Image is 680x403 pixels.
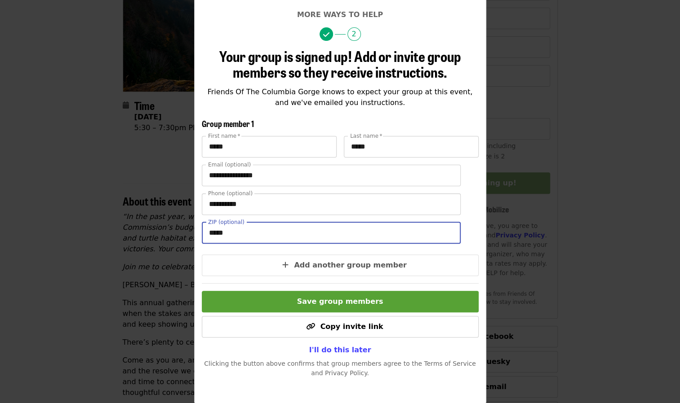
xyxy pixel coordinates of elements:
[208,162,251,167] label: Email (optional)
[306,322,315,331] i: link icon
[202,118,254,129] span: Group member 1
[208,191,253,196] label: Phone (optional)
[320,322,383,331] span: Copy invite link
[208,133,240,139] label: First name
[297,297,383,306] span: Save group members
[202,316,479,337] button: Copy invite link
[202,254,479,276] button: Add another group member
[323,31,329,39] i: check icon
[208,88,473,107] span: Friends Of The Columbia Gorge knows to expect your group at this event, and we've emailed you ins...
[350,133,382,139] label: Last name
[344,136,479,158] input: Last name
[297,10,383,19] span: More ways to help
[202,222,461,244] input: ZIP (optional)
[202,136,337,158] input: First name
[202,291,479,312] button: Save group members
[219,45,461,82] span: Your group is signed up! Add or invite group members so they receive instructions.
[204,360,476,377] span: Clicking the button above confirms that group members agree to the Terms of Service and Privacy P...
[309,346,371,354] span: I'll do this later
[302,341,378,359] button: I'll do this later
[202,165,461,186] input: Email (optional)
[282,261,289,269] i: plus icon
[208,219,244,225] label: ZIP (optional)
[347,27,361,41] span: 2
[294,261,407,269] span: Add another group member
[202,193,461,215] input: Phone (optional)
